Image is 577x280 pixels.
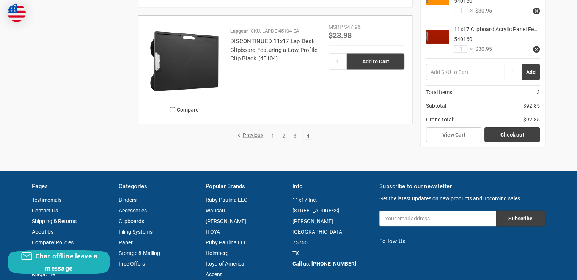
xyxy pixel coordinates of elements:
a: Storage & Mailing [119,250,160,256]
a: [PERSON_NAME] [206,218,246,224]
span: $23.98 [329,30,352,40]
a: Company Policies [32,239,74,245]
a: Accent [206,271,222,277]
input: Compare [170,107,175,112]
div: MSRP [329,23,343,31]
a: ITOYA [206,228,220,234]
span: $92.85 [523,102,540,110]
span: $47.96 [344,24,361,30]
a: 1 [269,133,277,138]
address: 11x17 Inc. [STREET_ADDRESS][PERSON_NAME] [GEOGRAPHIC_DATA] 75766 TX [292,194,371,258]
a: About Us [32,228,53,234]
h5: Subscribe to our newsletter [379,182,545,190]
span: Total Items: [426,88,453,96]
span: Chat offline leave a message [35,252,97,272]
button: Chat offline leave a message [8,250,110,274]
span: 3 [537,88,540,96]
span: $92.85 [523,116,540,124]
a: Wausau [206,207,225,213]
p: Get the latest updates on new products and upcoming sales [379,194,545,202]
input: Subscribe [496,210,545,226]
h5: Follow Us [379,237,545,245]
a: Shipping & Returns [32,218,77,224]
h5: Pages [32,182,111,190]
a: Ruby Paulina LLC. [206,197,249,203]
label: Compare [146,103,222,116]
p: SKU: LAPDE-45104-EA [251,27,299,35]
input: Add to Cart [347,53,404,69]
input: Your email address [379,210,496,226]
a: Binders [119,197,137,203]
a: Free Offers [119,260,145,266]
strong: Call us: [PHONE_NUMBER] [292,260,356,267]
a: Clipboards [119,218,144,224]
button: Add [522,64,540,80]
a: Holmberg [206,250,229,256]
span: Grand total: [426,116,454,124]
a: Previous [237,132,266,139]
h5: Categories [119,182,198,190]
span: $30.95 [473,7,492,15]
a: 11x17 Clipboard Acrylic Panel Fe… [454,26,537,32]
a: Itoya of America [206,260,244,266]
h5: Info [292,182,371,190]
h5: Popular Brands [206,182,285,190]
img: duty and tax information for United States [8,4,26,22]
a: Testimonials [32,197,61,203]
a: Paper [119,239,133,245]
span: $30.95 [473,45,492,53]
a: Ruby Paulina LLC [206,239,247,245]
span: Subtotal: [426,102,447,110]
a: Accessories [119,207,147,213]
a: 3 [291,133,299,138]
a: 4 [303,133,312,138]
img: 11x17 Lap Desk Clipboard Featuring a Low Profile Clip Black (45104) [146,23,222,99]
a: Call us: [PHONE_NUMBER] [292,260,356,266]
input: Add SKU to Cart [426,64,504,80]
a: DISCONTINUED 11x17 Lap Desk Clipboard Featuring a Low Profile Clip Black (45104) [230,38,318,62]
span: 540160 [454,36,472,42]
span: × [467,7,473,15]
span: × [467,45,473,53]
a: Contact Us [32,207,58,213]
a: 2 [280,133,288,138]
p: Lapgear [230,27,248,35]
img: 11x17 Clipboard Acrylic Panel Featuring an 8" Hinge Clip Red [426,25,449,48]
a: View Cart [426,127,481,142]
a: Filing Systems [119,228,153,234]
a: Check out [484,127,540,142]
